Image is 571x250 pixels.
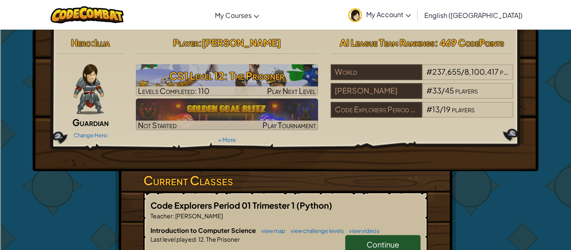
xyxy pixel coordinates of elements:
a: My Account [344,2,415,28]
img: CodeCombat logo [51,6,124,23]
a: Play Next Level [136,64,319,96]
div: Options [3,50,568,57]
a: English ([GEOGRAPHIC_DATA]) [420,4,527,26]
span: My Account [366,10,411,19]
span: My Courses [215,11,252,20]
div: Sort A > Z [3,20,568,27]
div: Move To ... [3,35,568,42]
img: avatar [348,8,362,22]
div: Home [3,3,175,11]
input: Search outlines [3,11,77,20]
h3: CS1 Level 12: The Prisoner [136,66,319,85]
div: Delete [3,42,568,50]
span: English ([GEOGRAPHIC_DATA]) [424,11,523,20]
div: Sign out [3,57,568,65]
a: My Courses [211,4,263,26]
div: Sort New > Old [3,27,568,35]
